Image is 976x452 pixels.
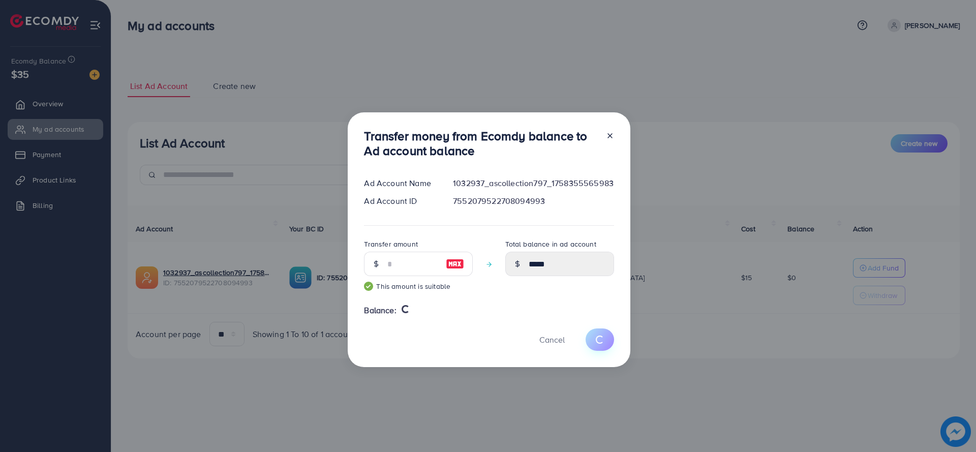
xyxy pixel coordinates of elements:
label: Transfer amount [364,239,417,249]
span: Balance: [364,305,396,316]
button: Cancel [527,328,577,350]
label: Total balance in ad account [505,239,596,249]
h3: Transfer money from Ecomdy balance to Ad account balance [364,129,598,158]
small: This amount is suitable [364,281,473,291]
div: 1032937_ascollection797_1758355565983 [445,177,622,189]
div: 7552079522708094993 [445,195,622,207]
div: Ad Account ID [356,195,445,207]
span: Cancel [539,334,565,345]
img: guide [364,282,373,291]
img: image [446,258,464,270]
div: Ad Account Name [356,177,445,189]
